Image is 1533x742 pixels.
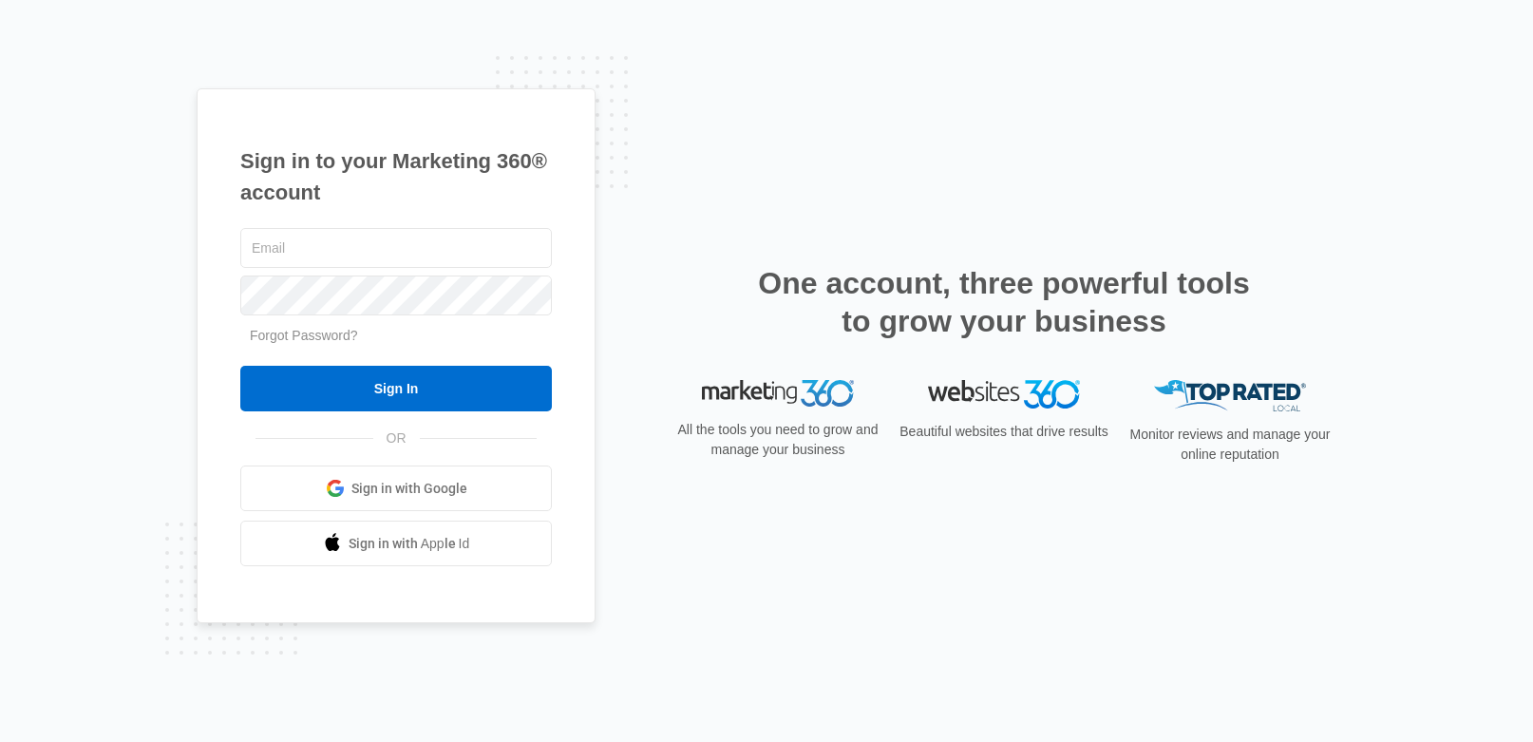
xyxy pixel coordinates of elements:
[240,228,552,268] input: Email
[240,366,552,411] input: Sign In
[240,521,552,566] a: Sign in with Apple Id
[240,145,552,208] h1: Sign in to your Marketing 360® account
[349,534,470,554] span: Sign in with Apple Id
[250,328,358,343] a: Forgot Password?
[752,264,1256,340] h2: One account, three powerful tools to grow your business
[928,380,1080,408] img: Websites 360
[702,380,854,407] img: Marketing 360
[898,422,1110,442] p: Beautiful websites that drive results
[240,466,552,511] a: Sign in with Google
[1154,380,1306,411] img: Top Rated Local
[1124,425,1336,465] p: Monitor reviews and manage your online reputation
[351,479,467,499] span: Sign in with Google
[672,420,884,460] p: All the tools you need to grow and manage your business
[373,428,420,448] span: OR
